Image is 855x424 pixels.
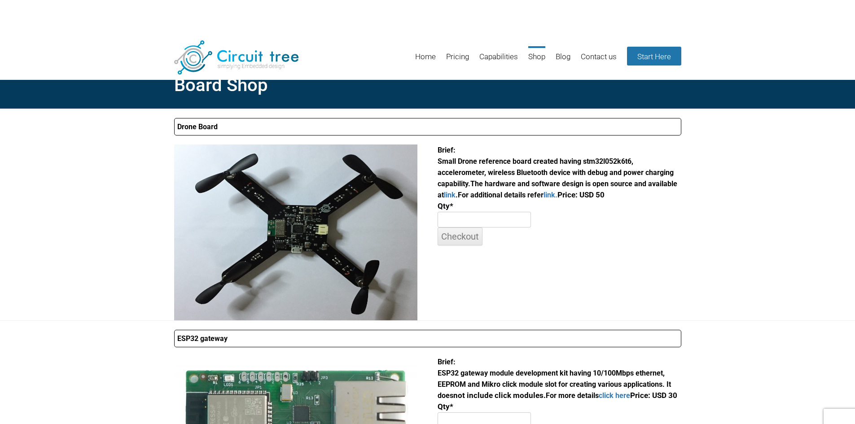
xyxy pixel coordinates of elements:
[174,118,681,136] summary: Drone Board
[556,46,570,75] a: Blog
[528,46,545,75] a: Shop
[581,46,617,75] a: Contact us
[438,179,677,199] span: The hardware and software design is open source and available at .
[458,191,557,199] span: For additional details refer
[438,358,456,366] span: Brief:
[546,391,630,400] span: For more details
[174,40,298,74] img: Circuit Tree
[438,358,671,400] span: ESP32 gateway module development kit having 10/100Mbps ethernet, EEPROM and Mikro click module sl...
[444,191,456,199] a: link
[627,47,681,66] a: Start Here
[174,70,681,101] h2: Board Shop
[479,46,518,75] a: Capabilities
[446,46,469,75] a: Pricing
[438,227,482,245] input: Checkout
[415,46,436,75] a: Home
[438,144,681,245] div: Price: USD 50 Qty
[544,191,557,199] a: link.
[599,391,630,400] a: click here
[438,146,674,188] span: Brief: Small Drone reference board created having stm32l052k6t6, accelerometer, wireless Bluetoot...
[174,330,681,347] summary: ESP32 gateway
